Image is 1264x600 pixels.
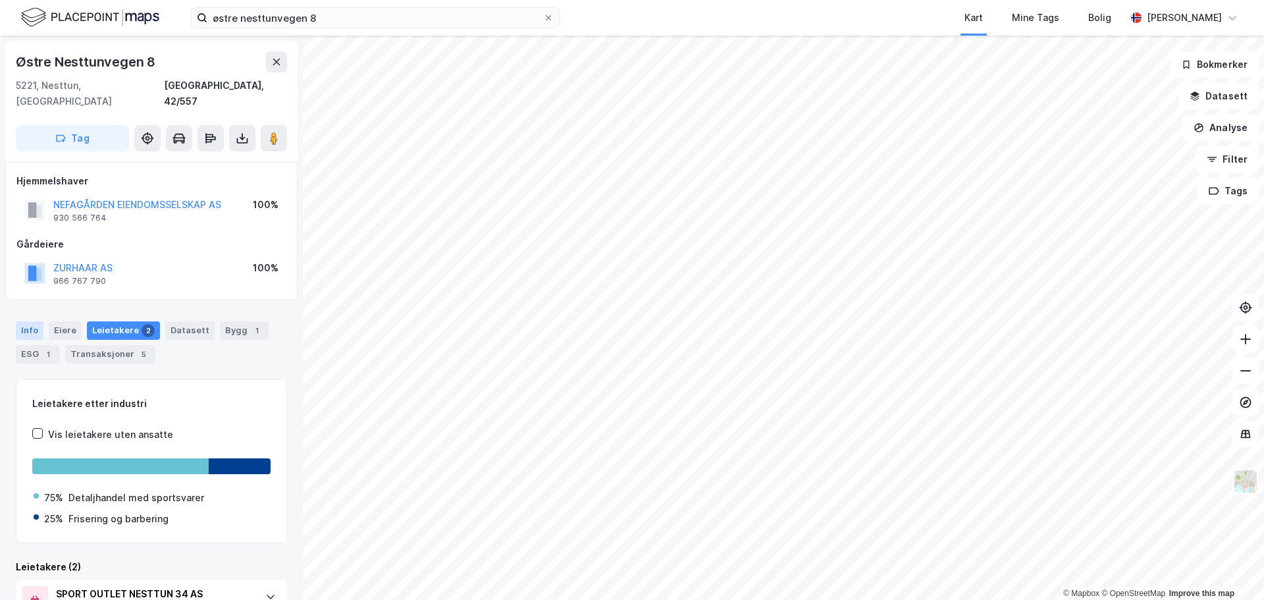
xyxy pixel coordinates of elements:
div: 100% [253,197,278,213]
button: Tags [1198,178,1259,204]
a: OpenStreetMap [1101,589,1165,598]
div: Østre Nesttunvegen 8 [16,51,158,72]
input: Søk på adresse, matrikkel, gårdeiere, leietakere eller personer [207,8,543,28]
div: Leietakere etter industri [32,396,271,412]
div: Leietakere (2) [16,559,287,575]
button: Bokmerker [1170,51,1259,78]
button: Datasett [1178,83,1259,109]
div: ESG [16,345,60,364]
div: 1 [250,324,263,337]
img: logo.f888ab2527a4732fd821a326f86c7f29.svg [21,6,159,29]
div: Kart [964,10,983,26]
button: Filter [1196,146,1259,173]
div: 966 767 790 [53,276,106,286]
div: 1 [41,348,55,361]
div: 5221, Nesttun, [GEOGRAPHIC_DATA] [16,78,164,109]
button: Analyse [1182,115,1259,141]
iframe: Chat Widget [1198,537,1264,600]
div: Mine Tags [1012,10,1059,26]
button: Tag [16,125,129,151]
div: [PERSON_NAME] [1147,10,1222,26]
div: Gårdeiere [16,236,286,252]
img: Z [1233,469,1258,494]
div: Bolig [1088,10,1111,26]
div: Detaljhandel med sportsvarer [68,490,204,506]
div: Datasett [165,321,215,340]
div: Kontrollprogram for chat [1198,537,1264,600]
div: 75% [44,490,63,506]
div: 930 566 764 [53,213,107,223]
a: Improve this map [1169,589,1234,598]
div: Bygg [220,321,269,340]
div: 25% [44,511,63,527]
div: Hjemmelshaver [16,173,286,189]
div: Transaksjoner [65,345,155,364]
div: [GEOGRAPHIC_DATA], 42/557 [164,78,287,109]
div: Info [16,321,43,340]
div: Frisering og barbering [68,511,169,527]
a: Mapbox [1063,589,1099,598]
div: 5 [137,348,150,361]
div: Vis leietakere uten ansatte [48,427,173,443]
div: 100% [253,260,278,276]
div: 2 [142,324,155,337]
div: Leietakere [87,321,160,340]
div: Eiere [49,321,82,340]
